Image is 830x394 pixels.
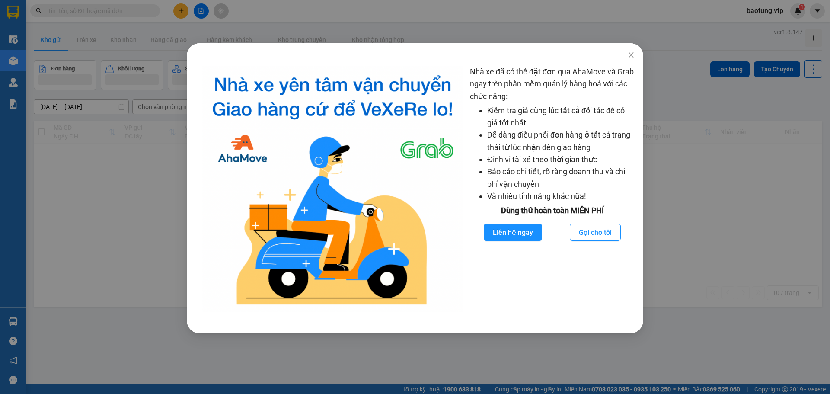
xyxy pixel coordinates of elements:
span: close [628,51,635,58]
button: Close [619,43,643,67]
li: Kiểm tra giá cùng lúc tất cả đối tác để có giá tốt nhất [487,105,635,129]
span: Liên hệ ngay [493,227,533,238]
button: Liên hệ ngay [484,224,542,241]
li: Báo cáo chi tiết, rõ ràng doanh thu và chi phí vận chuyển [487,166,635,190]
button: Gọi cho tôi [570,224,621,241]
li: Dễ dàng điều phối đơn hàng ở tất cả trạng thái từ lúc nhận đến giao hàng [487,129,635,154]
img: logo [202,66,463,312]
div: Dùng thử hoàn toàn MIỄN PHÍ [470,205,635,217]
span: Gọi cho tôi [579,227,612,238]
li: Và nhiều tính năng khác nữa! [487,190,635,202]
div: Nhà xe đã có thể đặt đơn qua AhaMove và Grab ngay trên phần mềm quản lý hàng hoá với các chức năng: [470,66,635,312]
li: Định vị tài xế theo thời gian thực [487,154,635,166]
